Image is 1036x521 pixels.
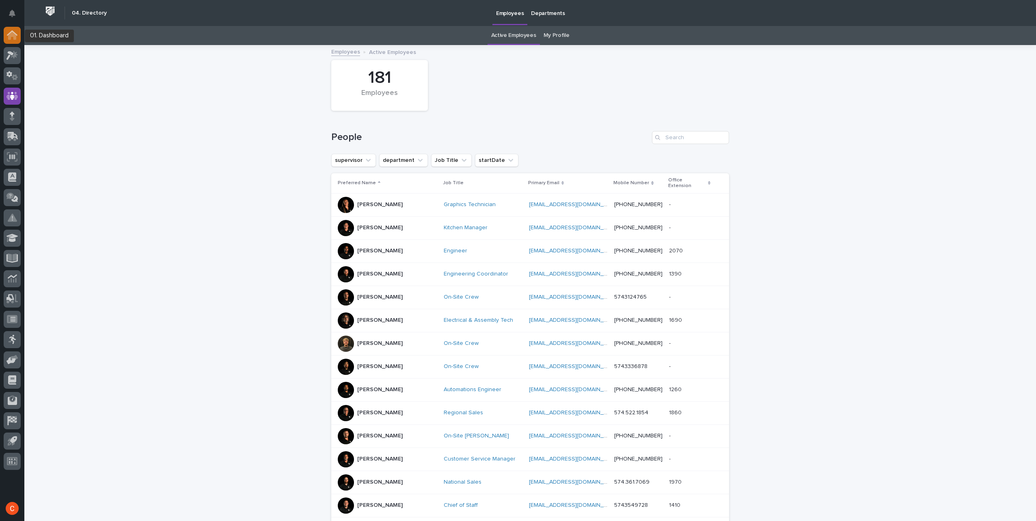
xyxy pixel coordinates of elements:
p: Office Extension [668,176,706,191]
a: Kitchen Manager [444,224,488,231]
a: [PHONE_NUMBER] [614,340,663,346]
button: department [379,154,428,167]
p: 1260 [669,385,683,393]
a: [EMAIL_ADDRESS][DOMAIN_NAME] [529,317,621,323]
a: [PHONE_NUMBER] [614,225,663,230]
h2: 04. Directory [72,10,107,17]
div: 181 [345,68,414,88]
p: [PERSON_NAME] [357,456,403,463]
p: [PERSON_NAME] [357,224,403,231]
p: 1970 [669,477,683,486]
div: Notifications [10,10,21,23]
a: Employees [331,47,360,56]
p: Job Title [443,179,464,187]
a: [PHONE_NUMBER] [614,248,663,254]
p: [PERSON_NAME] [357,386,403,393]
tr: [PERSON_NAME]On-Site Crew [EMAIL_ADDRESS][DOMAIN_NAME] [PHONE_NUMBER]-- [331,332,729,355]
tr: [PERSON_NAME]Automations Engineer [EMAIL_ADDRESS][DOMAIN_NAME] [PHONE_NUMBER]12601260 [331,378,729,401]
p: - [669,200,672,208]
a: Customer Service Manager [444,456,516,463]
p: - [669,454,672,463]
a: 5743124765 [614,294,647,300]
a: National Sales [444,479,481,486]
a: [EMAIL_ADDRESS][DOMAIN_NAME] [529,340,621,346]
p: [PERSON_NAME] [357,409,403,416]
p: Preferred Name [338,179,376,187]
a: [PHONE_NUMBER] [614,202,663,207]
p: [PERSON_NAME] [357,201,403,208]
a: Graphics Technician [444,201,496,208]
a: [EMAIL_ADDRESS][DOMAIN_NAME] [529,410,621,416]
a: On-Site Crew [444,340,479,347]
p: Mobile Number [613,179,649,187]
tr: [PERSON_NAME]National Sales [EMAIL_ADDRESS][DOMAIN_NAME] 574.361.706919701970 [331,471,729,494]
a: [EMAIL_ADDRESS][DOMAIN_NAME] [529,294,621,300]
a: [EMAIL_ADDRESS][DOMAIN_NAME] [529,202,621,207]
tr: [PERSON_NAME]Electrical & Assembly Tech [EMAIL_ADDRESS][DOMAIN_NAME] [PHONE_NUMBER]16901690 [331,309,729,332]
a: Electrical & Assembly Tech [444,317,513,324]
tr: [PERSON_NAME]Chief of Staff [EMAIL_ADDRESS][DOMAIN_NAME] 574354972814101410 [331,494,729,517]
tr: [PERSON_NAME]On-Site [PERSON_NAME] [EMAIL_ADDRESS][DOMAIN_NAME] [PHONE_NUMBER]-- [331,424,729,448]
tr: [PERSON_NAME]Graphics Technician [EMAIL_ADDRESS][DOMAIN_NAME] [PHONE_NUMBER]-- [331,193,729,216]
p: - [669,223,672,231]
a: Automations Engineer [444,386,501,393]
a: On-Site Crew [444,294,479,301]
a: 574.361.7069 [614,479,650,485]
div: Employees [345,89,414,106]
p: [PERSON_NAME] [357,271,403,278]
a: 5743549728 [614,502,648,508]
a: [PHONE_NUMBER] [614,317,663,323]
a: On-Site Crew [444,363,479,370]
a: Engineer [444,248,467,254]
p: - [669,338,672,347]
button: Notifications [4,5,21,22]
p: 1860 [669,408,683,416]
button: startDate [475,154,518,167]
tr: [PERSON_NAME]On-Site Crew [EMAIL_ADDRESS][DOMAIN_NAME] 5743124765-- [331,286,729,309]
a: 5743336878 [614,364,647,369]
p: [PERSON_NAME] [357,363,403,370]
a: [PHONE_NUMBER] [614,433,663,439]
tr: [PERSON_NAME]Engineering Coordinator [EMAIL_ADDRESS][DOMAIN_NAME] [PHONE_NUMBER]13901390 [331,263,729,286]
p: - [669,362,672,370]
p: [PERSON_NAME] [357,433,403,439]
tr: [PERSON_NAME]Customer Service Manager [EMAIL_ADDRESS][DOMAIN_NAME] [PHONE_NUMBER]-- [331,448,729,471]
a: [EMAIL_ADDRESS][DOMAIN_NAME] [529,248,621,254]
img: Workspace Logo [43,4,58,19]
p: Active Employees [369,47,416,56]
a: [EMAIL_ADDRESS][DOMAIN_NAME] [529,387,621,392]
tr: [PERSON_NAME]On-Site Crew [EMAIL_ADDRESS][DOMAIN_NAME] 5743336878-- [331,355,729,378]
tr: [PERSON_NAME]Engineer [EMAIL_ADDRESS][DOMAIN_NAME] [PHONE_NUMBER]20702070 [331,239,729,263]
p: 2070 [669,246,684,254]
a: [EMAIL_ADDRESS][DOMAIN_NAME] [529,364,621,369]
a: [PHONE_NUMBER] [614,271,663,277]
a: [EMAIL_ADDRESS][DOMAIN_NAME] [529,456,621,462]
button: supervisor [331,154,376,167]
a: Regional Sales [444,409,483,416]
a: Chief of Staff [444,502,478,509]
a: 574.522.1854 [614,410,648,416]
a: Active Employees [491,26,536,45]
p: 1410 [669,500,682,509]
p: 1390 [669,269,683,278]
button: users-avatar [4,500,21,517]
a: My Profile [544,26,570,45]
a: [EMAIL_ADDRESS][DOMAIN_NAME] [529,433,621,439]
h1: People [331,131,649,143]
p: [PERSON_NAME] [357,502,403,509]
tr: [PERSON_NAME]Kitchen Manager [EMAIL_ADDRESS][DOMAIN_NAME] [PHONE_NUMBER]-- [331,216,729,239]
a: [EMAIL_ADDRESS][DOMAIN_NAME] [529,225,621,230]
a: On-Site [PERSON_NAME] [444,433,509,439]
a: Engineering Coordinator [444,271,508,278]
p: [PERSON_NAME] [357,479,403,486]
a: [EMAIL_ADDRESS][DOMAIN_NAME] [529,502,621,508]
a: [PHONE_NUMBER] [614,387,663,392]
p: [PERSON_NAME] [357,340,403,347]
tr: [PERSON_NAME]Regional Sales [EMAIL_ADDRESS][DOMAIN_NAME] 574.522.185418601860 [331,401,729,424]
p: - [669,292,672,301]
p: - [669,431,672,439]
input: Search [652,131,729,144]
a: [PHONE_NUMBER] [614,456,663,462]
a: [EMAIL_ADDRESS][DOMAIN_NAME] [529,479,621,485]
